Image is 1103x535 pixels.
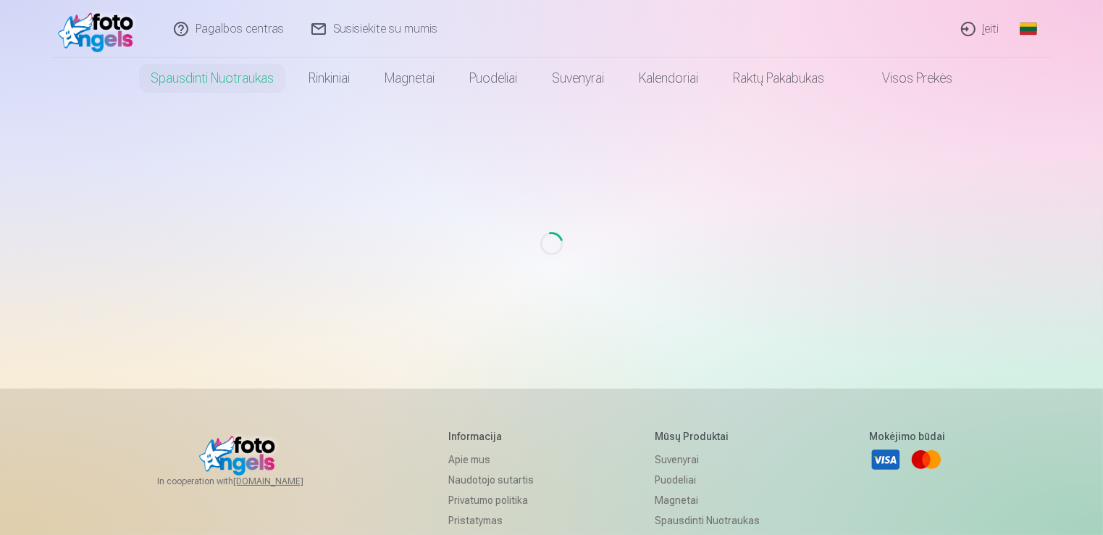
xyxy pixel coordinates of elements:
a: Spausdinti nuotraukas [133,58,291,99]
a: Suvenyrai [655,449,760,470]
img: /fa2 [58,6,141,52]
h5: Mokėjimo būdai [870,429,946,444]
a: Spausdinti nuotraukas [655,510,760,531]
a: Puodeliai [452,58,534,99]
a: Privatumo politika [448,490,545,510]
a: [DOMAIN_NAME] [233,476,338,487]
a: Pristatymas [448,510,545,531]
a: Naudotojo sutartis [448,470,545,490]
h5: Mūsų produktai [655,429,760,444]
a: Rinkiniai [291,58,367,99]
a: Apie mus [448,449,545,470]
a: Suvenyrai [534,58,621,99]
a: Mastercard [910,444,942,476]
h5: Informacija [448,429,545,444]
a: Visa [870,444,902,476]
a: Magnetai [655,490,760,510]
span: In cooperation with [157,476,338,487]
a: Puodeliai [655,470,760,490]
a: Visos prekės [842,58,970,99]
a: Raktų pakabukas [716,58,842,99]
a: Magnetai [367,58,452,99]
a: Kalendoriai [621,58,716,99]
